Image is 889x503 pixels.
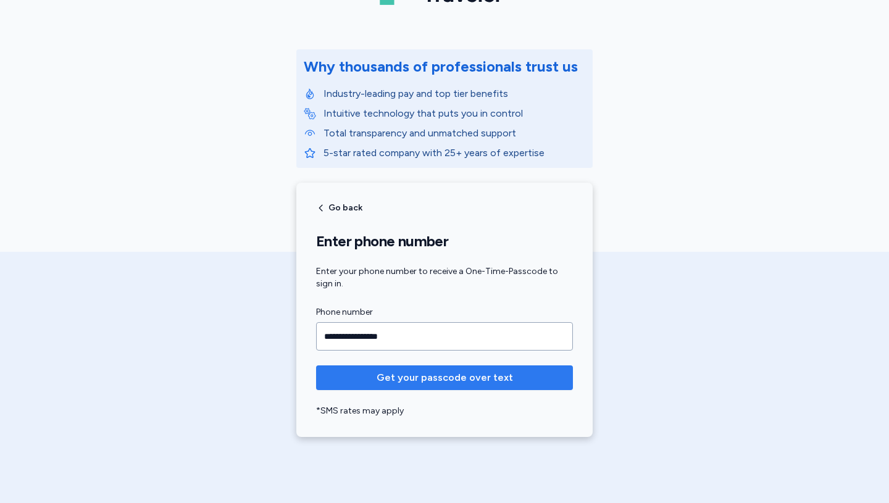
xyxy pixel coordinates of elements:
[323,106,585,121] p: Intuitive technology that puts you in control
[316,305,573,320] label: Phone number
[316,365,573,390] button: Get your passcode over text
[316,203,362,213] button: Go back
[323,146,585,160] p: 5-star rated company with 25+ years of expertise
[316,265,573,290] div: Enter your phone number to receive a One-Time-Passcode to sign in.
[316,405,573,417] div: *SMS rates may apply
[304,57,578,77] div: Why thousands of professionals trust us
[377,370,513,385] span: Get your passcode over text
[316,322,573,351] input: Phone number
[328,204,362,212] span: Go back
[323,126,585,141] p: Total transparency and unmatched support
[323,86,585,101] p: Industry-leading pay and top tier benefits
[316,232,573,251] h1: Enter phone number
